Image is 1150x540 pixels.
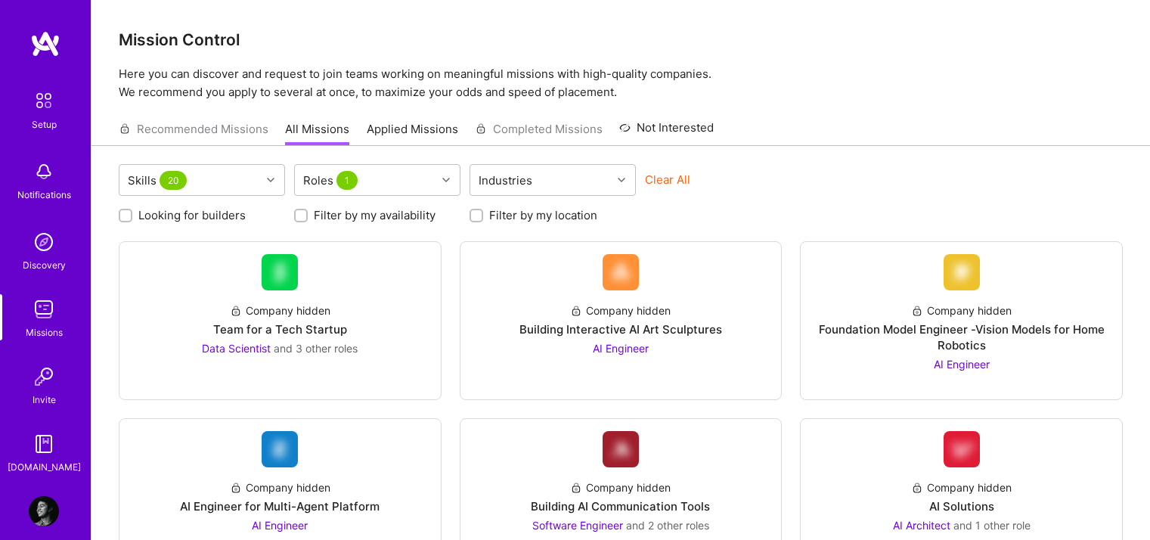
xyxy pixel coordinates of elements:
[929,498,994,514] div: AI Solutions
[29,157,59,187] img: bell
[124,169,194,191] div: Skills
[336,171,358,190] span: 1
[645,172,690,188] button: Clear All
[132,254,429,387] a: Company LogoCompany hiddenTeam for a Tech StartupData Scientist and 3 other roles
[119,30,1123,49] h3: Mission Control
[30,30,60,57] img: logo
[262,254,298,290] img: Company Logo
[944,431,980,467] img: Company Logo
[603,254,639,290] img: Company Logo
[626,519,709,532] span: and 2 other roles
[531,498,710,514] div: Building AI Communication Tools
[26,324,63,340] div: Missions
[213,321,347,337] div: Team for a Tech Startup
[28,85,60,116] img: setup
[442,176,450,184] i: icon Chevron
[299,169,364,191] div: Roles
[475,169,536,191] div: Industries
[8,459,81,475] div: [DOMAIN_NAME]
[25,496,63,526] a: User Avatar
[532,519,623,532] span: Software Engineer
[953,519,1031,532] span: and 1 other role
[813,321,1110,353] div: Foundation Model Engineer -Vision Models for Home Robotics
[29,294,59,324] img: teamwork
[202,342,271,355] span: Data Scientist
[570,479,671,495] div: Company hidden
[29,362,59,392] img: Invite
[138,207,246,223] label: Looking for builders
[180,498,380,514] div: AI Engineer for Multi-Agent Platform
[618,176,625,184] i: icon Chevron
[29,496,59,526] img: User Avatar
[23,257,66,273] div: Discovery
[32,116,57,132] div: Setup
[230,303,330,318] div: Company hidden
[119,65,1123,101] p: Here you can discover and request to join teams working on meaningful missions with high-quality ...
[593,342,649,355] span: AI Engineer
[893,519,950,532] span: AI Architect
[489,207,597,223] label: Filter by my location
[267,176,274,184] i: icon Chevron
[252,519,308,532] span: AI Engineer
[29,429,59,459] img: guide book
[934,358,990,371] span: AI Engineer
[911,479,1012,495] div: Company hidden
[262,431,298,467] img: Company Logo
[519,321,722,337] div: Building Interactive AI Art Sculptures
[603,431,639,467] img: Company Logo
[314,207,436,223] label: Filter by my availability
[367,121,458,146] a: Applied Missions
[473,254,770,387] a: Company LogoCompany hiddenBuilding Interactive AI Art SculpturesAI Engineer
[17,187,71,203] div: Notifications
[285,121,349,146] a: All Missions
[29,227,59,257] img: discovery
[813,254,1110,387] a: Company LogoCompany hiddenFoundation Model Engineer -Vision Models for Home RoboticsAI Engineer
[911,303,1012,318] div: Company hidden
[33,392,56,408] div: Invite
[160,171,187,190] span: 20
[944,254,980,290] img: Company Logo
[230,479,330,495] div: Company hidden
[274,342,358,355] span: and 3 other roles
[570,303,671,318] div: Company hidden
[619,119,714,146] a: Not Interested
